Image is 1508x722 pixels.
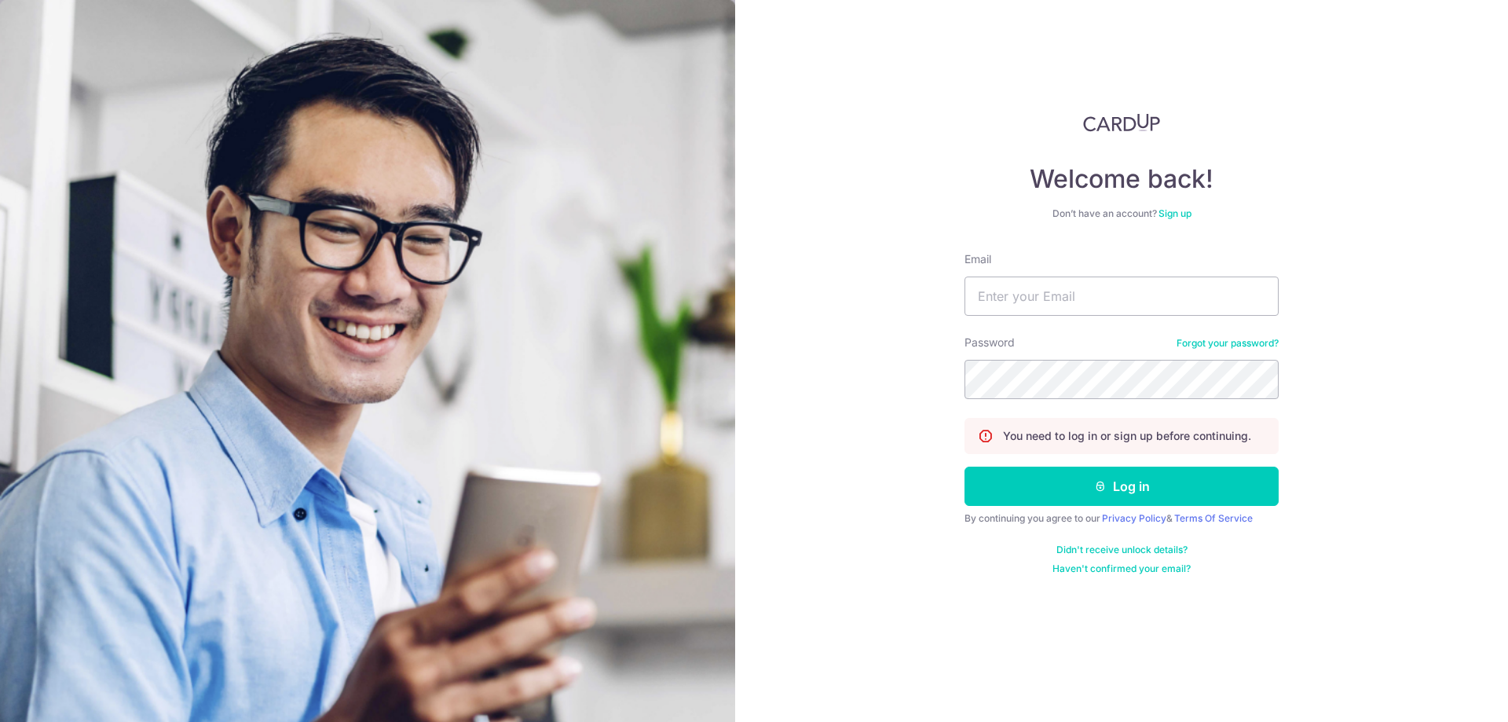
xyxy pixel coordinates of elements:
[964,251,991,267] label: Email
[1177,337,1279,350] a: Forgot your password?
[964,512,1279,525] div: By continuing you agree to our &
[1102,512,1166,524] a: Privacy Policy
[964,163,1279,195] h4: Welcome back!
[964,277,1279,316] input: Enter your Email
[964,207,1279,220] div: Don’t have an account?
[1083,113,1160,132] img: CardUp Logo
[1056,544,1188,556] a: Didn't receive unlock details?
[1003,428,1251,444] p: You need to log in or sign up before continuing.
[1158,207,1191,219] a: Sign up
[1052,563,1191,575] a: Haven't confirmed your email?
[1174,512,1253,524] a: Terms Of Service
[964,335,1015,350] label: Password
[964,467,1279,506] button: Log in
